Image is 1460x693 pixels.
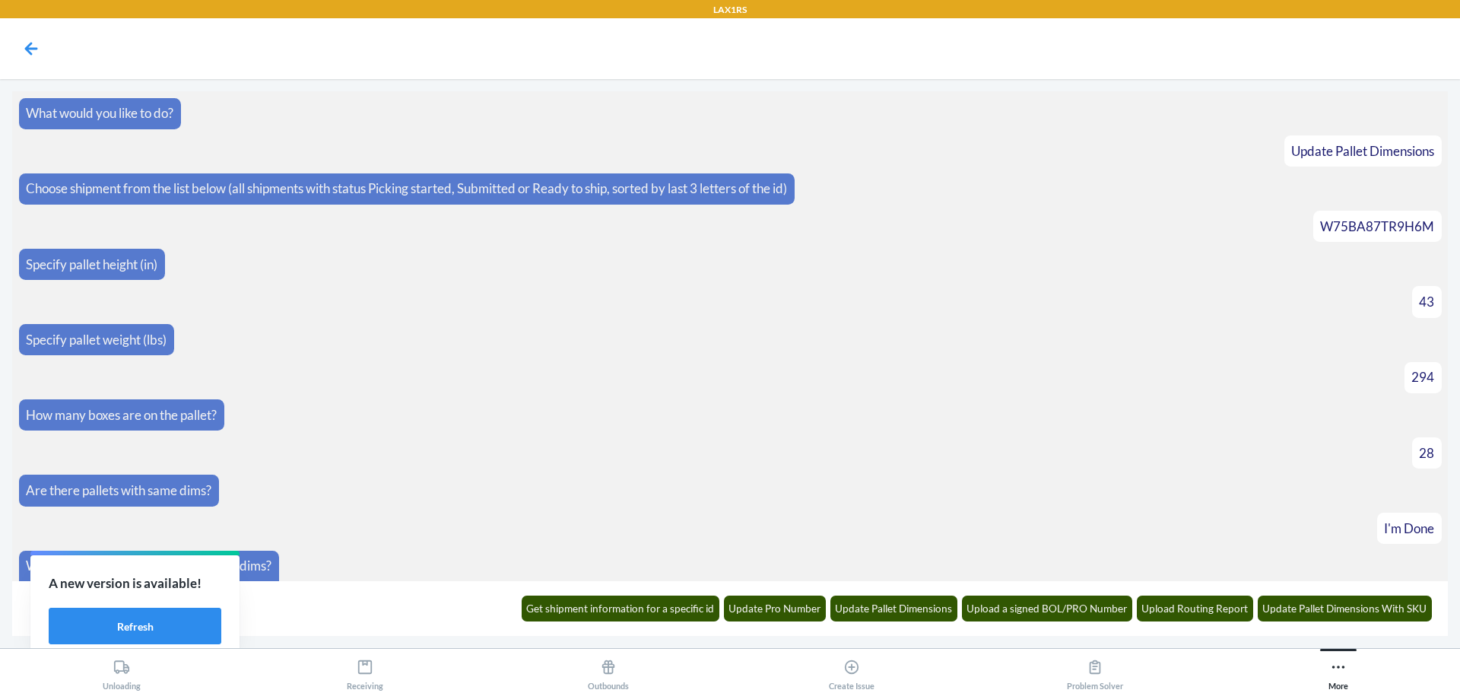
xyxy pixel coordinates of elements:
span: 294 [1411,369,1434,385]
button: Refresh [49,608,221,644]
button: More [1217,649,1460,691]
p: Are there pallets with same dims? [26,481,211,501]
p: Would you like to add additional pallet dims? [26,556,271,576]
div: More [1328,653,1348,691]
button: Create Issue [730,649,973,691]
button: Outbounds [487,649,730,691]
button: Problem Solver [973,649,1217,691]
div: Create Issue [829,653,874,691]
span: I'm Done [1384,520,1434,536]
button: Update Pallet Dimensions [830,596,958,621]
button: Update Pallet Dimensions With SKU [1258,596,1433,621]
p: What would you like to do? [26,103,173,123]
p: Choose shipment from the list below (all shipments with status Picking started, Submitted or Read... [26,179,787,199]
span: Update Pallet Dimensions [1291,143,1434,159]
div: Unloading [103,653,141,691]
p: How many boxes are on the pallet? [26,405,217,425]
button: Upload a signed BOL/PRO Number [962,596,1133,621]
span: W75BA87TR9H6M [1320,218,1434,234]
div: Receiving [347,653,383,691]
button: Update Pro Number [724,596,827,621]
span: 28 [1419,445,1434,461]
button: Receiving [243,649,487,691]
button: Upload Routing Report [1137,596,1254,621]
button: Get shipment information for a specific id [522,596,720,621]
div: Outbounds [588,653,629,691]
p: LAX1RS [713,3,747,17]
p: A new version is available! [49,574,221,593]
p: Specify pallet weight (lbs) [26,330,167,350]
span: 43 [1419,294,1434,310]
div: Problem Solver [1067,653,1123,691]
p: Specify pallet height (in) [26,255,157,275]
